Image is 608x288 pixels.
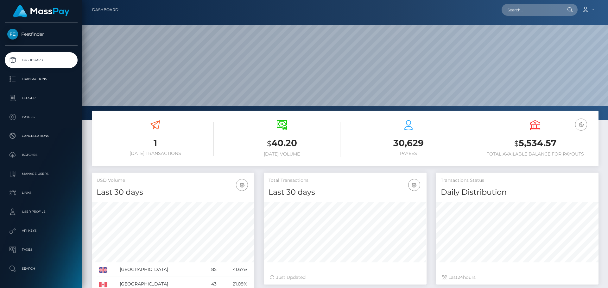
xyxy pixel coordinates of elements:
h3: 1 [97,137,214,149]
small: $ [514,139,519,148]
a: Ledger [5,90,78,106]
a: API Keys [5,223,78,239]
img: GB.png [99,267,107,273]
a: Cancellations [5,128,78,144]
h3: 5,534.57 [477,137,594,150]
td: 41.67% [219,262,250,277]
p: Payees [7,112,75,122]
a: Taxes [5,242,78,258]
td: [GEOGRAPHIC_DATA] [117,262,203,277]
p: Manage Users [7,169,75,179]
h6: Total Available Balance for Payouts [477,151,594,157]
span: 24 [458,274,463,280]
h5: Total Transactions [269,177,421,184]
a: Transactions [5,71,78,87]
img: MassPay Logo [13,5,69,17]
p: Transactions [7,74,75,84]
small: $ [267,139,271,148]
h4: Last 30 days [269,187,421,198]
p: Batches [7,150,75,160]
h5: USD Volume [97,177,250,184]
td: 85 [203,262,219,277]
h3: 30,629 [350,137,467,149]
input: Search... [502,4,561,16]
p: User Profile [7,207,75,217]
a: Links [5,185,78,201]
p: Cancellations [7,131,75,141]
a: Search [5,261,78,277]
p: Ledger [7,93,75,103]
a: Manage Users [5,166,78,182]
h4: Last 30 days [97,187,250,198]
div: Just Updated [270,274,420,281]
div: Last hours [442,274,592,281]
p: Dashboard [7,55,75,65]
a: Batches [5,147,78,163]
h6: [DATE] Volume [223,151,340,157]
img: CA.png [99,282,107,287]
h4: Daily Distribution [441,187,594,198]
a: Dashboard [92,3,118,16]
h6: Payees [350,151,467,156]
a: Payees [5,109,78,125]
img: Feetfinder [7,29,18,40]
p: Taxes [7,245,75,254]
span: Feetfinder [5,31,78,37]
p: API Keys [7,226,75,236]
h3: 40.20 [223,137,340,150]
a: User Profile [5,204,78,220]
h6: [DATE] Transactions [97,151,214,156]
h5: Transactions Status [441,177,594,184]
p: Links [7,188,75,198]
p: Search [7,264,75,273]
a: Dashboard [5,52,78,68]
